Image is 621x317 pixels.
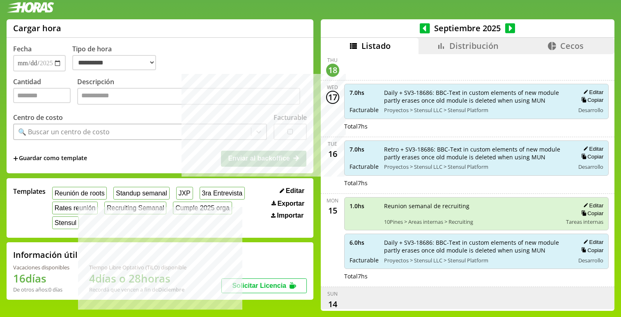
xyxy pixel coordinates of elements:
div: De otros años: 0 días [13,286,69,293]
span: Editar [286,187,304,195]
span: + [13,154,18,163]
div: 15 [326,204,339,217]
button: Copiar [579,210,603,217]
span: Cecos [560,40,584,51]
span: Facturable [350,106,378,114]
span: Proyectos > Stensul LLC > Stensul Platform [384,106,569,114]
button: Copiar [579,247,603,254]
div: Wed [327,84,338,91]
button: Editar [277,187,307,195]
div: Thu [327,57,338,64]
button: Editar [581,202,603,209]
button: Reunión de roots [52,187,107,200]
button: Solicitar Licencia [221,278,307,293]
label: Descripción [77,77,307,107]
div: 17 [326,91,339,104]
button: Stensul [52,216,79,229]
span: Exportar [277,200,304,207]
span: Solicitar Licencia [232,282,286,289]
button: 3ra Entrevista [200,187,245,200]
span: Daily + SV3-18686: BBC-Text in custom elements of new module partly erases once old module is del... [384,239,569,254]
span: 6.0 hs [350,239,378,246]
label: Facturable [274,113,307,122]
span: Proyectos > Stensul LLC > Stensul Platform [384,163,569,170]
span: Desarrollo [578,257,603,264]
span: Facturable [350,163,378,170]
label: Tipo de hora [72,44,163,71]
div: scrollable content [321,54,614,310]
input: Cantidad [13,88,71,103]
button: JXP [176,187,193,200]
div: Tiempo Libre Optativo (TiLO) disponible [89,264,186,271]
div: Tue [328,140,337,147]
div: 14 [326,297,339,310]
span: Proyectos > Stensul LLC > Stensul Platform [384,257,569,264]
span: Reunion semanal de recruiting [384,202,561,210]
div: Sun [327,290,338,297]
button: Standup semanal [113,187,169,200]
span: 10Pines > Areas internas > Recruiting [384,218,561,225]
textarea: Descripción [77,88,300,105]
span: 1.0 hs [350,202,378,210]
div: 16 [326,147,339,161]
span: 7.0 hs [350,145,378,153]
b: Diciembre [158,286,184,293]
label: Cantidad [13,77,77,107]
h2: Información útil [13,249,78,260]
button: Cumple 2025 orga [173,202,232,214]
label: Centro de costo [13,113,63,122]
span: Distribución [449,40,499,51]
span: Importar [277,212,304,219]
label: Fecha [13,44,32,53]
h1: 16 días [13,271,69,286]
span: +Guardar como template [13,154,87,163]
button: Exportar [269,200,307,208]
span: Tareas internas [566,218,603,225]
div: Vacaciones disponibles [13,264,69,271]
button: Editar [581,89,603,96]
button: Copiar [579,96,603,103]
span: Desarrollo [578,163,603,170]
div: Recordá que vencen a fin de [89,286,186,293]
h1: Cargar hora [13,23,61,34]
span: Daily + SV3-18686: BBC-Text in custom elements of new module partly erases once old module is del... [384,89,569,104]
h1: 4 días o 28 horas [89,271,186,286]
span: Facturable [350,256,378,264]
span: 7.0 hs [350,89,378,96]
span: Septiembre 2025 [430,23,505,34]
div: Total 7 hs [344,272,609,280]
button: Recruiting Semanal [104,202,166,214]
div: Total 7 hs [344,122,609,130]
span: Templates [13,187,46,196]
div: 🔍 Buscar un centro de costo [18,127,110,136]
img: logotipo [7,2,54,13]
button: Editar [581,145,603,152]
span: Listado [361,40,391,51]
span: Desarrollo [578,106,603,114]
button: Editar [581,239,603,246]
button: Copiar [579,153,603,160]
div: Total 7 hs [344,179,609,187]
select: Tipo de hora [72,55,156,70]
div: 18 [326,64,339,77]
span: Retro + SV3-18686: BBC-Text in custom elements of new module partly erases once old module is del... [384,145,569,161]
div: Mon [327,197,338,204]
button: Rates reunión [52,202,98,214]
